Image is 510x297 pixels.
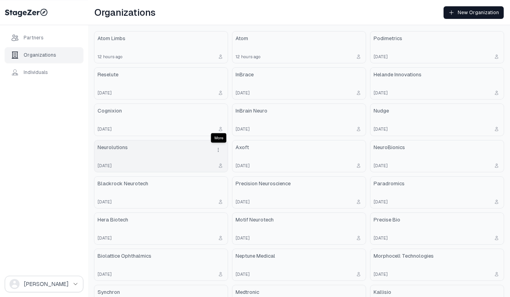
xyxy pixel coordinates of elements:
button: drop down button [488,252,501,265]
button: drop down button [5,276,83,292]
span: Blackrock Neurotech [98,180,148,192]
button: drop down button [350,216,363,229]
div: More options [488,144,501,156]
div: More options [212,35,225,47]
a: Atom LimbsMore options12 hours ago [94,31,228,63]
span: 12 hours ago [236,53,260,60]
span: [DATE] [374,90,388,96]
span: [DATE] [236,199,250,205]
span: [DATE] [236,90,250,96]
span: Biolattice Ophthalmics [98,252,151,265]
a: Individuals [5,65,83,80]
span: Neurolutions [98,144,128,156]
button: drop down button [350,144,363,156]
div: More options [488,107,501,120]
span: [DATE] [98,126,112,132]
a: NeurolutionsMore options[DATE] [94,140,228,172]
span: 12 hours ago [98,53,122,60]
span: Cognixion [98,107,122,120]
div: More options [488,216,501,229]
a: Organizations [5,47,83,63]
button: drop down button [488,35,501,47]
a: ParadromicsMore options[DATE] [370,177,504,208]
span: InBrain Neuro [236,107,267,120]
button: drop down button [488,71,501,83]
div: Individuals [24,69,48,76]
a: Morphocell TechnologiesMore options[DATE] [370,249,504,280]
a: Motif NeurotechMore options[DATE] [232,213,366,244]
button: drop down button [350,35,363,47]
div: More options [350,35,363,47]
span: [DATE] [374,235,388,241]
a: Neptune MedicalMore options[DATE] [232,249,366,280]
div: New Organization [448,9,499,16]
a: Precise BioMore options[DATE] [370,213,504,244]
span: [DATE] [98,199,112,205]
span: [DATE] [374,162,388,169]
span: [DATE] [236,126,250,132]
a: Biolattice OphthalmicsMore options[DATE] [94,249,228,280]
button: drop down button [350,71,363,83]
a: Blackrock NeurotechMore options[DATE] [94,177,228,208]
button: drop down button [350,180,363,192]
div: More options [212,107,225,120]
a: Precision NeuroscienceMore options[DATE] [232,177,366,208]
div: More options [488,180,501,192]
span: Reselute [98,71,118,83]
span: [DATE] [98,271,112,277]
div: More options [212,71,225,83]
span: [DATE] [374,53,388,60]
button: drop down button [488,180,501,192]
span: [DATE] [236,235,250,241]
div: More options [350,180,363,192]
span: Podimetrics [374,35,402,47]
a: InBraceMore options[DATE] [232,68,366,99]
a: NeuroBionicsMore options[DATE] [370,140,504,172]
span: Precise Bio [374,216,400,229]
span: Atom Limbs [98,35,125,47]
span: NeuroBionics [374,144,405,156]
button: drop down button [212,216,225,229]
button: drop down button [212,107,225,120]
div: Organizations [24,52,56,58]
a: PodimetricsMore options[DATE] [370,31,504,63]
span: Axoft [236,144,249,156]
span: [DATE] [374,126,388,132]
div: More options [488,252,501,265]
div: More options [488,71,501,83]
button: drop down button [212,71,225,83]
a: Partners [5,30,83,46]
a: InBrain NeuroMore options[DATE] [232,104,366,135]
span: [PERSON_NAME] [24,280,68,288]
span: Neptune Medical [236,252,275,265]
span: [DATE] [98,235,112,241]
span: Morphocell Technologies [374,252,434,265]
div: Partners [24,35,44,41]
div: More options [350,216,363,229]
span: Atom [236,35,248,47]
a: AxoftMore options[DATE] [232,140,366,172]
div: More options [212,144,225,156]
span: Nudge [374,107,389,120]
a: NudgeMore options[DATE] [370,104,504,135]
h1: Organizations [94,6,155,19]
a: Helande InnovationsMore options[DATE] [370,68,504,99]
button: drop down button [212,35,225,47]
a: Hera BiotechMore options[DATE] [94,213,228,244]
div: More options [212,216,225,229]
a: ReseluteMore options[DATE] [94,68,228,99]
span: Hera Biotech [98,216,128,229]
div: More options [212,252,225,265]
span: [DATE] [236,271,250,277]
div: More options [212,180,225,192]
div: More options [488,35,501,47]
button: drop down button [488,107,501,120]
span: Helande Innovations [374,71,422,83]
button: New Organization [444,6,504,19]
span: Precision Neuroscience [236,180,291,192]
button: drop down button [350,252,363,265]
span: Paradromics [374,180,405,192]
button: drop down button [488,216,501,229]
div: More options [350,107,363,120]
a: CognixionMore options[DATE] [94,104,228,135]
